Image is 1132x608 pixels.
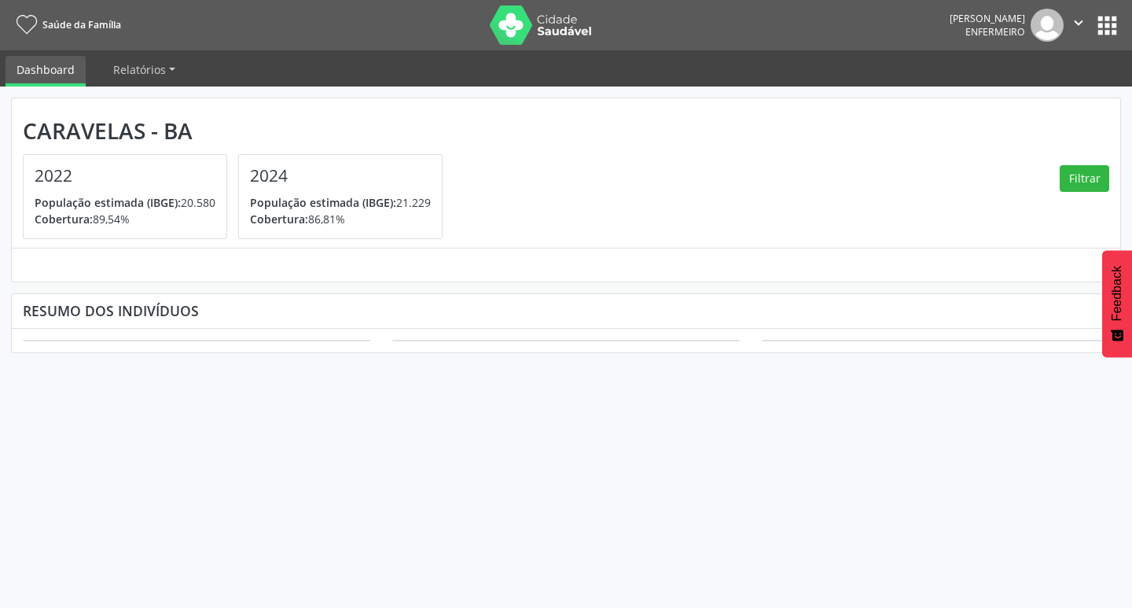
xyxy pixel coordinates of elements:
button:  [1064,9,1093,42]
h4: 2022 [35,166,215,186]
button: Filtrar [1060,165,1109,192]
a: Dashboard [6,56,86,87]
p: 89,54% [35,211,215,227]
a: Saúde da Família [11,12,121,38]
span: Feedback [1110,266,1124,321]
p: 20.580 [35,194,215,211]
button: apps [1093,12,1121,39]
button: Feedback - Mostrar pesquisa [1102,250,1132,357]
div: Caravelas - BA [23,118,454,144]
h4: 2024 [250,166,431,186]
span: População estimada (IBGE): [250,195,396,210]
div: [PERSON_NAME] [950,12,1025,25]
div: Resumo dos indivíduos [23,302,1109,319]
span: Enfermeiro [965,25,1025,39]
span: Cobertura: [250,212,308,227]
p: 21.229 [250,194,431,211]
span: Saúde da Família [42,18,121,31]
p: 86,81% [250,211,431,227]
span: Relatórios [113,62,166,77]
img: img [1031,9,1064,42]
i:  [1070,14,1087,31]
span: População estimada (IBGE): [35,195,181,210]
span: Cobertura: [35,212,93,227]
a: Relatórios [102,56,186,83]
